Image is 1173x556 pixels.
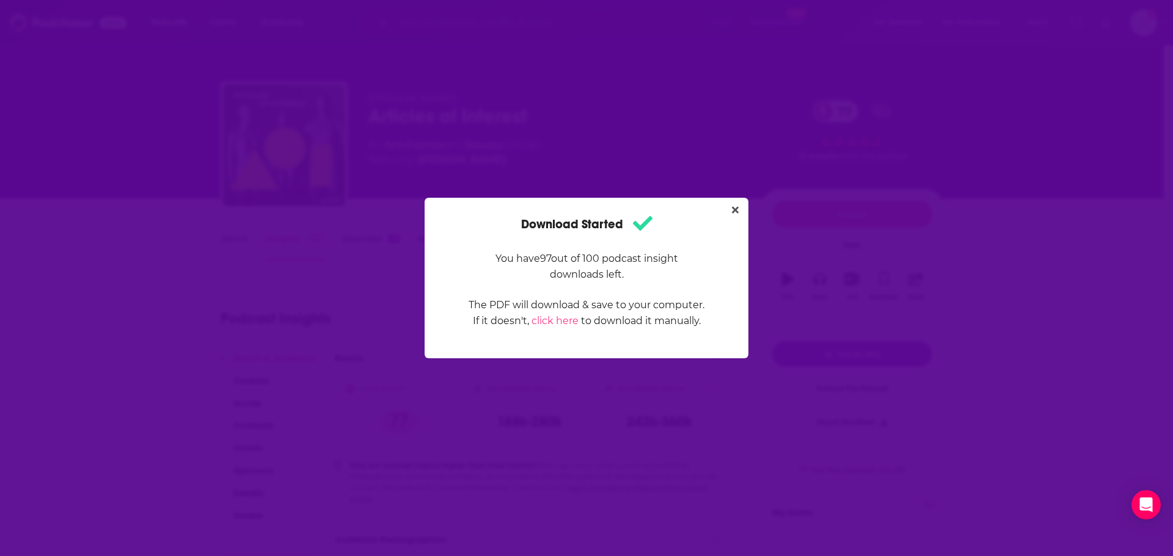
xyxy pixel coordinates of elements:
a: click here [532,315,579,327]
p: The PDF will download & save to your computer. If it doesn't, to download it manually. [468,297,705,329]
h1: Download Started [521,212,652,236]
p: You have 97 out of 100 podcast insight downloads left. [468,251,705,283]
div: Open Intercom Messenger [1131,490,1161,519]
button: Close [727,203,744,218]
